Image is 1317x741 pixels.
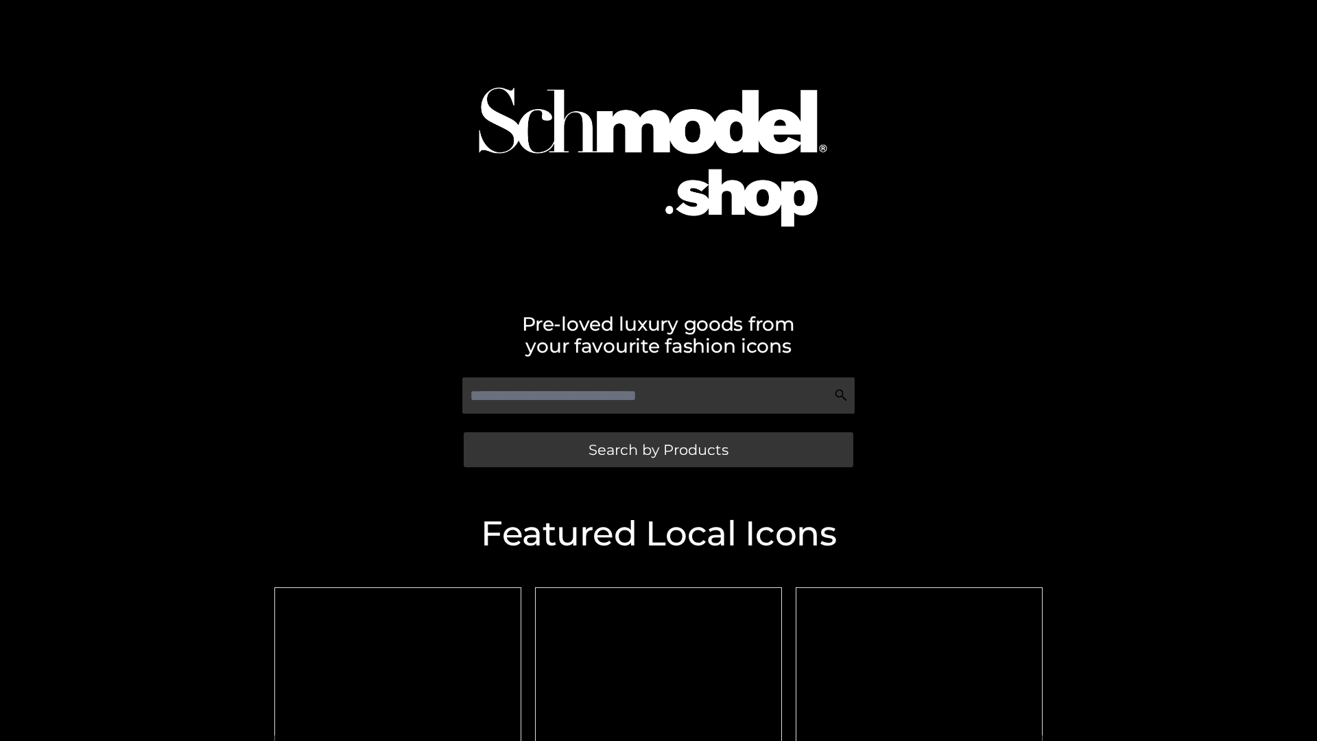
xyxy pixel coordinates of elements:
span: Search by Products [589,443,728,457]
a: Search by Products [464,432,853,467]
img: Search Icon [834,388,848,402]
h2: Pre-loved luxury goods from your favourite fashion icons [268,313,1049,357]
h2: Featured Local Icons​ [268,517,1049,551]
